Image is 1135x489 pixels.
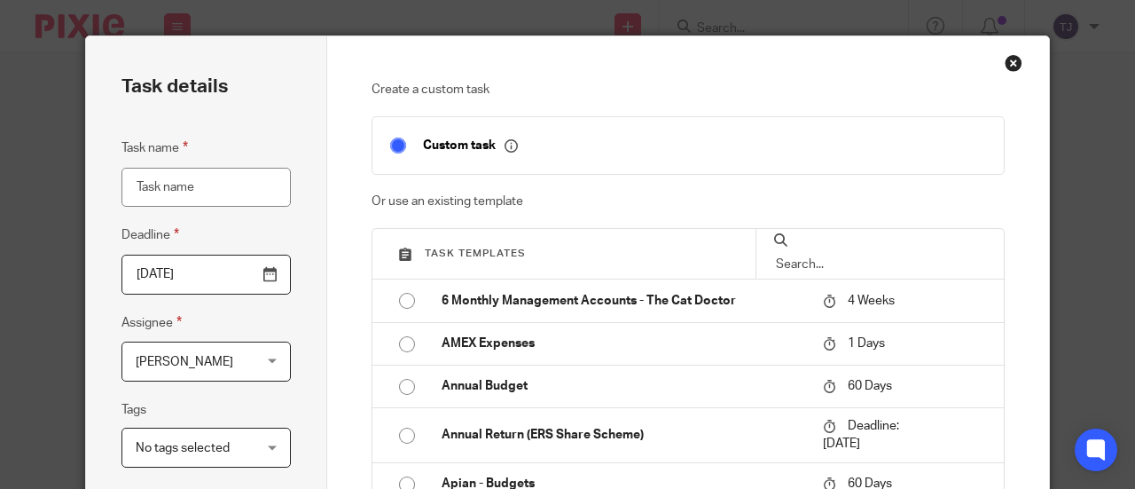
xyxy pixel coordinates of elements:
[121,72,228,102] h2: Task details
[1005,54,1022,72] div: Close this dialog window
[442,377,806,395] p: Annual Budget
[442,335,806,352] p: AMEX Expenses
[121,312,182,333] label: Assignee
[425,248,526,258] span: Task templates
[121,138,188,158] label: Task name
[121,225,179,245] label: Deadline
[774,255,986,274] input: Search...
[372,193,1006,210] p: Or use an existing template
[372,81,1006,99] p: Create a custom task
[136,356,233,368] span: [PERSON_NAME]
[442,292,806,310] p: 6 Monthly Management Accounts - The Cat Doctor
[121,401,146,419] label: Tags
[121,168,291,208] input: Task name
[121,255,291,295] input: Pick a date
[823,420,899,451] span: Deadline: [DATE]
[848,295,895,307] span: 4 Weeks
[136,442,230,454] span: No tags selected
[848,337,885,350] span: 1 Days
[423,138,518,154] p: Custom task
[442,426,806,444] p: Annual Return (ERS Share Scheme)
[848,380,892,392] span: 60 Days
